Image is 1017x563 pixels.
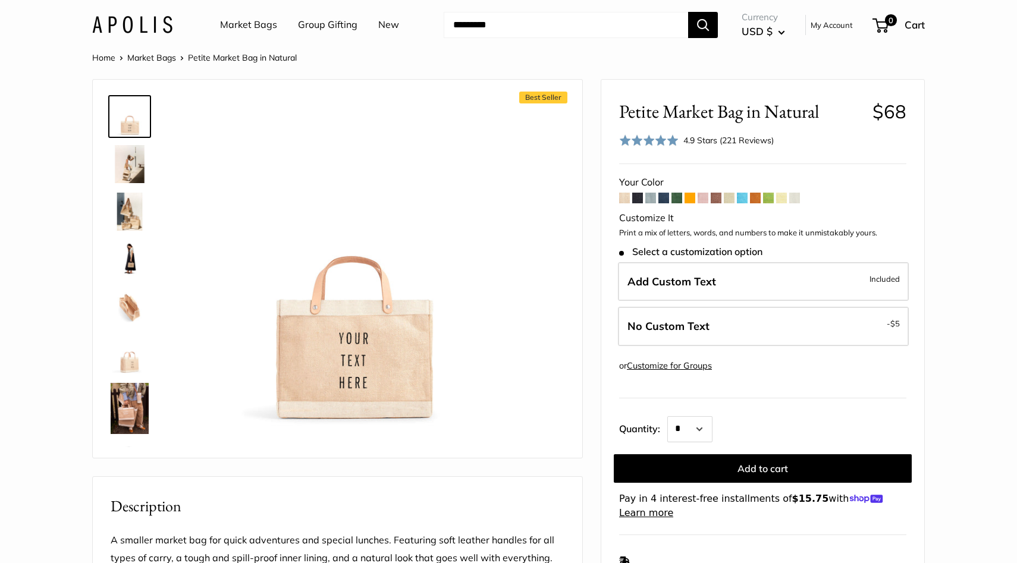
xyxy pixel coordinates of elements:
a: Petite Market Bag in Natural [108,380,151,436]
a: Group Gifting [298,16,357,34]
a: description_Spacious inner area with room for everything. [108,285,151,328]
a: Petite Market Bag in Natural [108,441,151,484]
span: USD $ [742,25,773,37]
div: Customize It [619,209,906,227]
span: Included [870,272,900,286]
span: Currency [742,9,785,26]
img: description_Spacious inner area with room for everything. [111,288,149,326]
div: 4.9 Stars (221 Reviews) [619,132,774,149]
span: Best Seller [519,92,567,103]
a: description_The Original Market bag in its 4 native styles [108,190,151,233]
a: Customize for Groups [627,360,712,371]
span: No Custom Text [627,319,710,333]
a: Market Bags [127,52,176,63]
span: Cart [905,18,925,31]
a: New [378,16,399,34]
button: USD $ [742,22,785,41]
label: Quantity: [619,413,667,442]
a: Petite Market Bag in Natural [108,333,151,376]
img: description_The Original Market bag in its 4 native styles [111,193,149,231]
img: Petite Market Bag in Natural [111,240,149,278]
img: Petite Market Bag in Natural [111,335,149,373]
span: $68 [872,100,906,123]
label: Leave Blank [618,307,909,346]
a: Market Bags [220,16,277,34]
img: description_Effortless style that elevates every moment [111,145,149,183]
a: Home [92,52,115,63]
nav: Breadcrumb [92,50,297,65]
a: 0 Cart [874,15,925,34]
div: 4.9 Stars (221 Reviews) [683,134,774,147]
div: or [619,358,712,374]
button: Add to cart [614,454,912,483]
span: Petite Market Bag in Natural [188,52,297,63]
img: Petite Market Bag in Natural [111,383,149,434]
img: Petite Market Bag in Natural [188,97,516,426]
img: Petite Market Bag in Natural [111,97,149,136]
span: - [887,316,900,331]
span: Select a customization option [619,246,762,257]
img: Petite Market Bag in Natural [111,444,149,482]
span: $5 [890,319,900,328]
a: Petite Market Bag in Natural [108,238,151,281]
div: Your Color [619,174,906,191]
a: description_Effortless style that elevates every moment [108,143,151,185]
button: Search [688,12,718,38]
img: Apolis [92,16,172,33]
span: Add Custom Text [627,275,716,288]
p: Print a mix of letters, words, and numbers to make it unmistakably yours. [619,227,906,239]
h2: Description [111,495,564,518]
a: My Account [811,18,853,32]
input: Search... [444,12,688,38]
span: 0 [885,14,897,26]
span: Petite Market Bag in Natural [619,100,864,122]
label: Add Custom Text [618,262,909,301]
a: Petite Market Bag in Natural [108,95,151,138]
